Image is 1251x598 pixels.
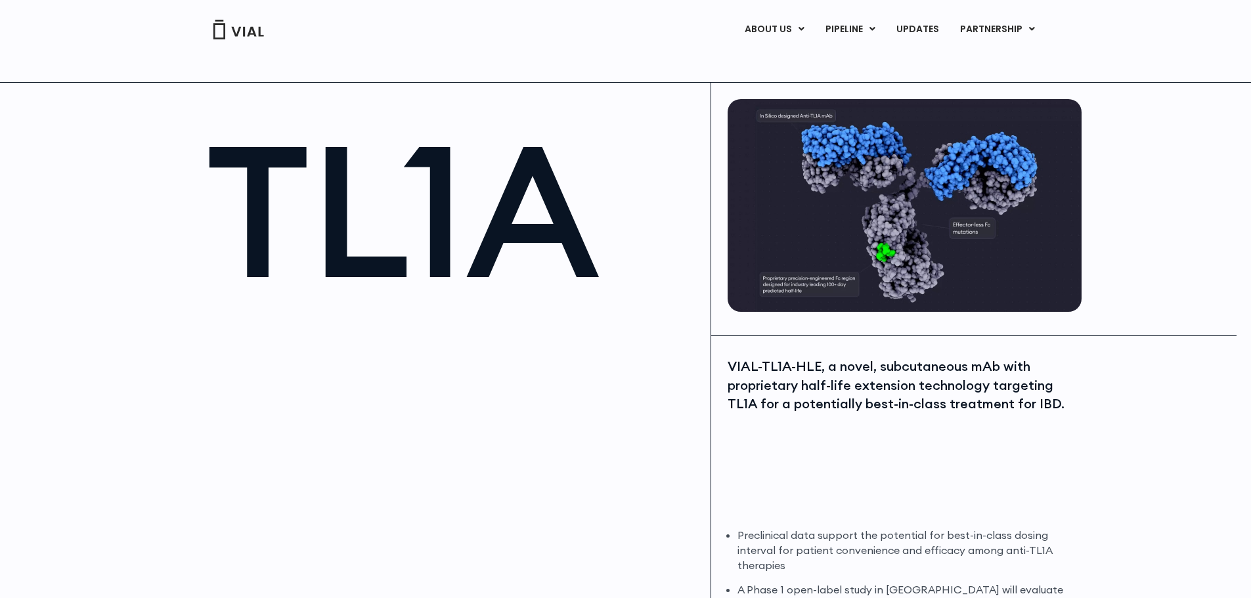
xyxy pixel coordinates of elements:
[728,357,1078,414] div: VIAL-TL1A-HLE, a novel, subcutaneous mAb with proprietary half-life extension technology targetin...
[737,528,1078,573] li: Preclinical data support the potential for best-in-class dosing interval for patient convenience ...
[212,20,265,39] img: Vial Logo
[950,18,1045,41] a: PARTNERSHIPMenu Toggle
[728,99,1082,312] img: TL1A antibody diagram.
[886,18,949,41] a: UPDATES
[206,119,698,302] h1: TL1A
[734,18,814,41] a: ABOUT USMenu Toggle
[815,18,885,41] a: PIPELINEMenu Toggle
